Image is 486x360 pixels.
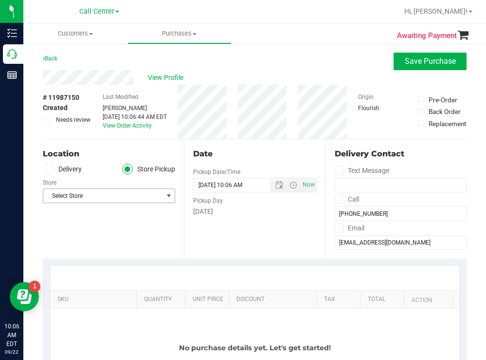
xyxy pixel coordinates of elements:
[429,95,457,105] div: Pre-Order
[148,73,187,83] span: View Profile
[193,196,223,205] label: Pickup Day
[103,113,167,121] div: [DATE] 10:06:44 AM EDT
[335,221,364,235] label: Email
[4,322,19,348] p: 10:06 AM EDT
[10,282,39,311] iframe: Resource center
[324,296,356,303] a: Tax
[285,181,301,189] span: Open the time view
[404,7,468,15] span: Hi, [PERSON_NAME]!
[29,281,40,292] iframe: Resource center unread badge
[335,192,359,207] label: Call
[300,178,317,192] span: Set Current date
[122,164,176,175] label: Store Pickup
[43,93,79,103] span: # 11987150
[193,168,240,176] label: Pickup Date/Time
[43,55,57,62] a: Back
[23,23,127,44] a: Customers
[7,28,17,38] inline-svg: Inventory
[335,207,467,221] input: Format: (999) 999-9999
[270,181,287,189] span: Open the date view
[127,23,232,44] a: Purchases
[56,115,90,124] span: Needs review
[103,104,167,113] div: [PERSON_NAME]
[358,93,374,101] label: Origin
[43,164,82,175] label: Delivery
[335,178,467,192] input: Format: (999) 999-9999
[429,107,461,116] div: Back Order
[144,296,181,303] a: Quantity
[103,93,138,101] label: Last Modified
[335,164,389,178] label: Text Message
[397,30,457,41] span: Awaiting Payment
[394,53,467,70] button: Save Purchase
[405,57,456,66] span: Save Purchase
[358,104,407,113] div: Flourish
[429,119,466,129] div: Replacement
[43,103,68,113] span: Created
[193,296,225,303] a: Unit Price
[43,189,162,203] span: Select Store
[368,296,400,303] a: Total
[43,148,175,160] div: Location
[57,296,132,303] a: SKU
[128,29,231,38] span: Purchases
[79,7,114,16] span: Call Center
[43,178,56,187] label: Store
[404,291,452,308] th: Action
[4,348,19,356] p: 09/22
[103,122,152,129] a: View Order Activity
[23,29,127,38] span: Customers
[7,49,17,59] inline-svg: Call Center
[193,148,316,160] div: Date
[193,207,316,217] div: [DATE]
[7,70,17,80] inline-svg: Reports
[236,296,312,303] a: Discount
[162,189,175,203] span: select
[335,148,467,160] div: Delivery Contact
